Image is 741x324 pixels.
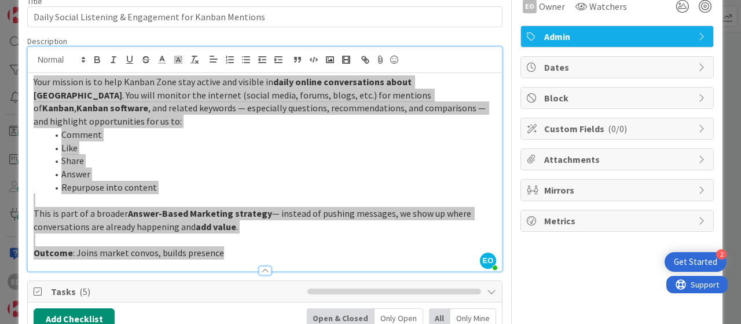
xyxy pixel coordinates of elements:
[34,76,413,101] strong: daily online conversations about [GEOGRAPHIC_DATA]
[674,256,717,268] div: Get Started
[47,168,496,181] li: Answer
[716,249,727,260] div: 2
[47,128,496,141] li: Comment
[34,247,73,259] strong: Outcome
[27,6,502,27] input: type card name here...
[47,154,496,168] li: Share
[544,183,692,197] span: Mirrors
[196,221,236,232] strong: add value
[128,207,272,219] strong: Answer-Based Marketing strategy
[34,246,496,260] p: : Joins market convos, builds presence
[544,91,692,105] span: Block
[544,152,692,166] span: Attachments
[34,75,496,128] p: Your mission is to help Kanban Zone stay active and visible in . You will monitor the internet (s...
[544,60,692,74] span: Dates
[47,181,496,194] li: Repurpose into content
[544,30,692,43] span: Admin
[27,36,67,46] span: Description
[76,102,148,114] strong: Kanban software
[47,141,496,155] li: Like
[51,285,302,298] span: Tasks
[544,214,692,228] span: Metrics
[79,286,90,297] span: ( 5 )
[34,207,496,233] p: This is part of a broader — instead of pushing messages, we show up where conversations are alrea...
[665,252,727,272] div: Open Get Started checklist, remaining modules: 2
[544,122,692,136] span: Custom Fields
[24,2,53,16] span: Support
[480,253,496,269] span: EO
[42,102,74,114] strong: Kanban
[608,123,627,134] span: ( 0/0 )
